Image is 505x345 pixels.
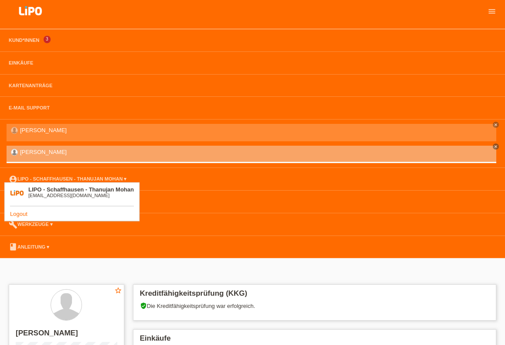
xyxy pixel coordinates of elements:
[9,243,17,251] i: book
[4,244,54,249] a: bookAnleitung ▾
[4,222,57,227] a: buildWerkzeuge ▾
[493,122,499,128] a: close
[44,36,51,43] span: 3
[114,287,122,294] i: star_border
[16,329,117,342] h2: [PERSON_NAME]
[20,149,67,155] a: [PERSON_NAME]
[4,105,54,110] a: E-Mail Support
[20,127,67,133] a: [PERSON_NAME]
[114,287,122,296] a: star_border
[494,123,498,127] i: close
[494,144,498,149] i: close
[140,302,490,316] div: Die Kreditfähigkeitsprüfung war erfolgreich.
[10,211,27,217] a: Logout
[4,38,44,43] a: Kund*innen
[4,60,38,65] a: Einkäufe
[9,18,52,24] a: LIPO pay
[4,176,131,181] a: account_circleLIPO - Schaffhausen - Thanujan Mohan ▾
[9,220,17,229] i: build
[4,83,57,88] a: Kartenanträge
[28,193,134,198] div: [EMAIL_ADDRESS][DOMAIN_NAME]
[28,186,134,193] b: LIPO - Schaffhausen - Thanujan Mohan
[488,7,496,16] i: menu
[9,175,17,184] i: account_circle
[483,8,501,14] a: menu
[10,186,24,200] img: 39073_square.png
[493,143,499,150] a: close
[140,302,147,309] i: verified_user
[140,289,490,302] h2: Kreditfähigkeitsprüfung (KKG)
